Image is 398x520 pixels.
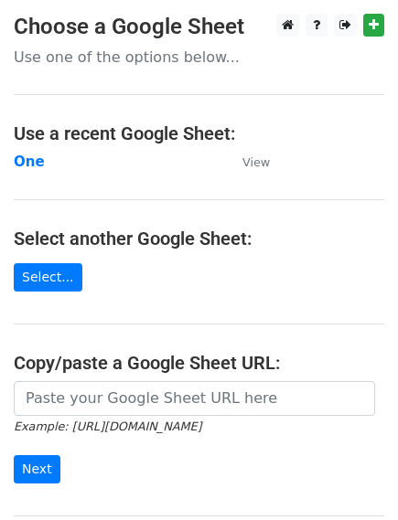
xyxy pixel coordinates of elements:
[14,122,384,144] h4: Use a recent Google Sheet:
[14,14,384,40] h3: Choose a Google Sheet
[224,154,270,170] a: View
[242,155,270,169] small: View
[14,419,201,433] small: Example: [URL][DOMAIN_NAME]
[14,381,375,416] input: Paste your Google Sheet URL here
[14,48,384,67] p: Use one of the options below...
[14,455,60,483] input: Next
[307,432,398,520] div: Chat-Widget
[14,228,384,249] h4: Select another Google Sheet:
[307,432,398,520] iframe: Chat Widget
[14,352,384,374] h4: Copy/paste a Google Sheet URL:
[14,263,82,292] a: Select...
[14,154,45,170] a: One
